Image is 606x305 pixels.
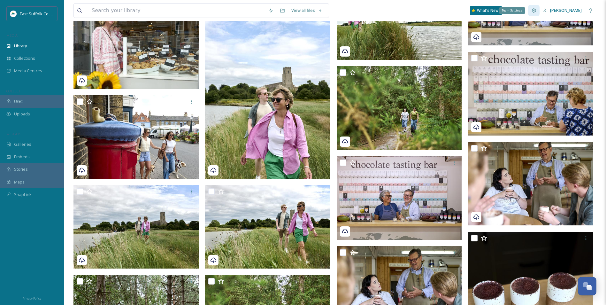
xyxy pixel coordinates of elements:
[6,131,21,136] span: WIDGETS
[10,11,17,17] img: ESC%20Logo.png
[550,7,582,13] span: [PERSON_NAME]
[578,277,596,295] button: Open Chat
[20,11,58,17] span: East Suffolk Council
[14,154,30,160] span: Embeds
[288,4,326,17] a: View all files
[337,156,462,240] img: TosierChocolatemaker_MischaPhotoLtd_0625(16)
[14,43,27,49] span: Library
[73,95,199,179] img: Southwold_MischaPhotoLtd_0625(1)
[14,192,32,198] span: SnapLink
[14,68,42,74] span: Media Centres
[6,33,18,38] span: MEDIA
[23,296,41,301] span: Privacy Policy
[88,4,265,18] input: Search your library
[73,5,199,89] img: SouthwoldTwoMagpies_MischaPhotoLtd_0625(5)
[337,66,462,150] img: DunwichForest_MischaPhotoLtd_0625(1)
[14,98,23,105] span: UGC
[14,111,30,117] span: Uploads
[14,55,35,61] span: Collections
[23,294,41,302] a: Privacy Policy
[6,89,20,93] span: COLLECT
[468,52,593,136] img: TosierChocolatemaker_MischaPhotoLtd_0625(18)
[73,185,199,269] img: RiverBlyth_MischaPhotoLtd_0625(4)
[540,4,585,17] a: [PERSON_NAME]
[470,6,502,15] a: What's New
[205,185,330,269] img: RiverBlyth_MischaPhotoLtd_0625(3)
[468,142,593,226] img: TosierChocolatemaker_MischaPhotoLtd_0625(17)
[528,5,540,16] a: Team Settings
[14,166,28,172] span: Stories
[499,7,525,14] div: Team Settings
[14,179,25,185] span: Maps
[14,141,31,147] span: Galleries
